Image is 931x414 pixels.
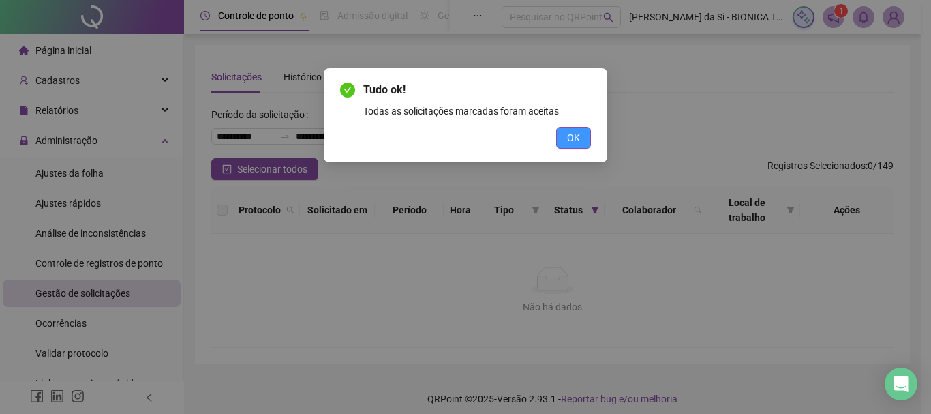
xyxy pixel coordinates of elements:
span: Tudo ok! [363,82,591,98]
div: Open Intercom Messenger [885,368,917,400]
button: OK [556,127,591,149]
span: OK [567,130,580,145]
span: check-circle [340,83,355,98]
div: Todas as solicitações marcadas foram aceitas [363,104,591,119]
